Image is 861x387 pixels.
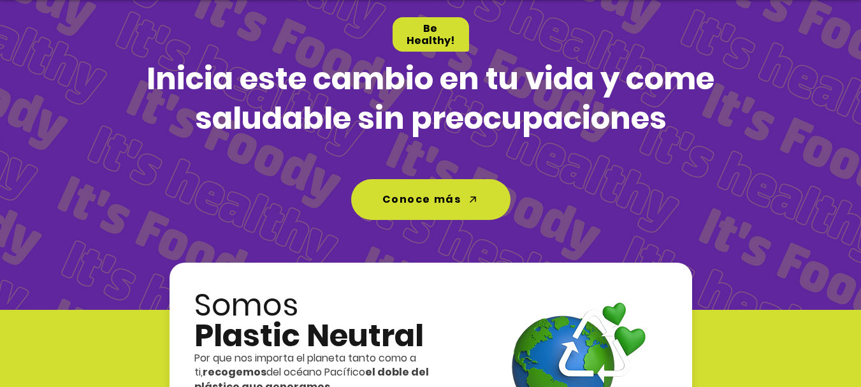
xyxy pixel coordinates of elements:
[266,365,365,379] span: del océano Pacífico
[194,351,416,379] span: Por que nos importa el planeta tanto como a ti,
[203,365,266,379] span: recogemos
[407,21,454,48] span: Be Healthy!
[382,191,461,207] span: Conoce más
[147,57,714,140] span: Inicia este cambio en tu vida y come saludable sin preocupaciones
[194,284,298,326] span: Somos
[351,179,510,220] a: Conoce más
[194,314,424,357] span: Plastic Neutral
[787,313,848,374] iframe: Messagebird Livechat Widget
